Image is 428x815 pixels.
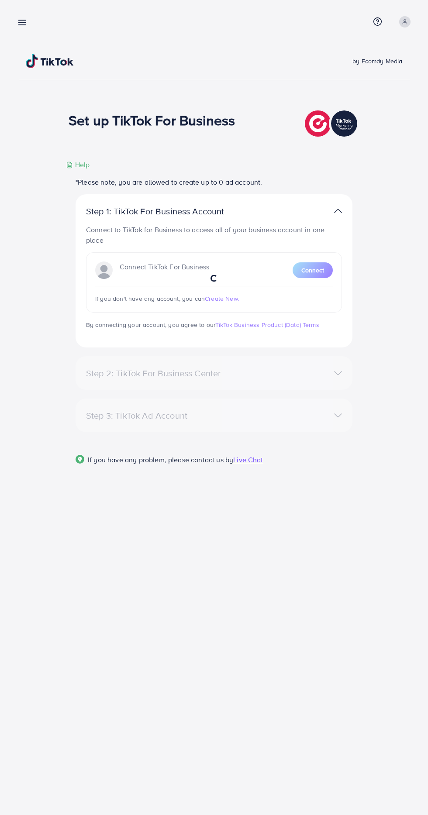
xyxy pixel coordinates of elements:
span: Live Chat [233,455,263,464]
span: by Ecomdy Media [352,57,402,65]
img: TikTok partner [334,205,342,217]
span: If you have any problem, please contact us by [88,455,233,464]
p: *Please note, you are allowed to create up to 0 ad account. [76,177,352,187]
div: Help [66,160,90,170]
p: Step 1: TikTok For Business Account [86,206,252,217]
img: TikTok [26,54,74,68]
h1: Set up TikTok For Business [69,112,235,128]
img: Popup guide [76,455,84,464]
img: TikTok partner [305,108,359,139]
